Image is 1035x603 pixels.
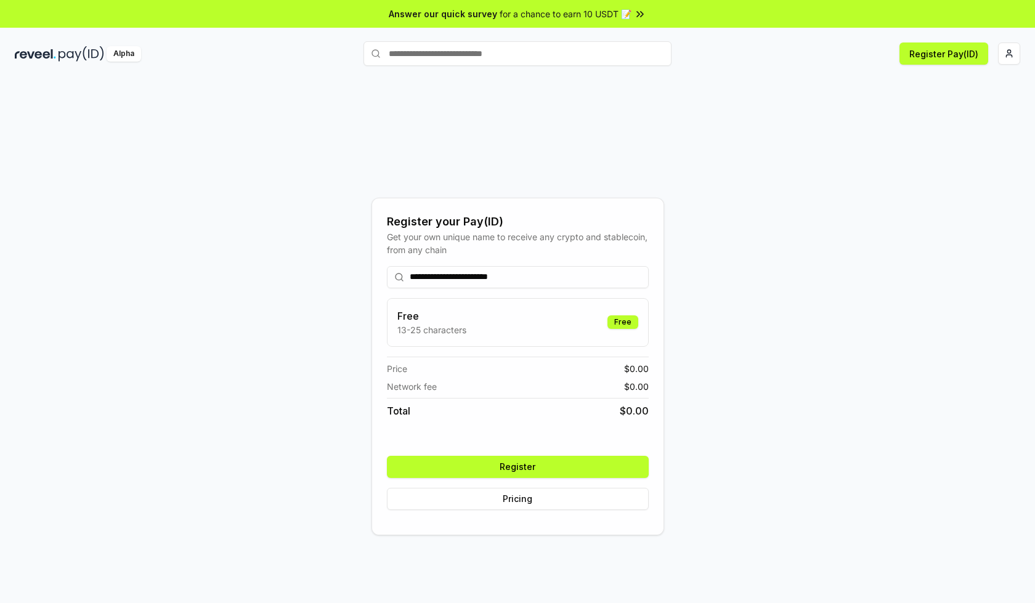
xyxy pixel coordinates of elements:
div: Alpha [107,46,141,62]
span: $ 0.00 [624,380,649,393]
span: Price [387,362,407,375]
button: Register Pay(ID) [899,42,988,65]
span: $ 0.00 [620,403,649,418]
span: Answer our quick survey [389,7,497,20]
div: Free [607,315,638,329]
span: Total [387,403,410,418]
span: Network fee [387,380,437,393]
img: pay_id [59,46,104,62]
button: Pricing [387,488,649,510]
button: Register [387,456,649,478]
div: Get your own unique name to receive any crypto and stablecoin, from any chain [387,230,649,256]
span: for a chance to earn 10 USDT 📝 [500,7,631,20]
div: Register your Pay(ID) [387,213,649,230]
img: reveel_dark [15,46,56,62]
h3: Free [397,309,466,323]
p: 13-25 characters [397,323,466,336]
span: $ 0.00 [624,362,649,375]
